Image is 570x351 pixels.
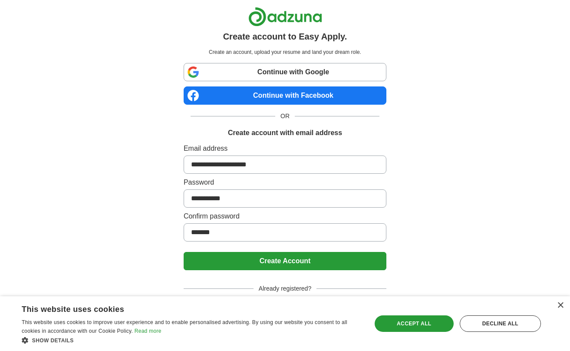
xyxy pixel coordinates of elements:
[22,336,361,344] div: Show details
[184,143,386,154] label: Email address
[184,252,386,270] button: Create Account
[228,128,342,138] h1: Create account with email address
[184,211,386,222] label: Confirm password
[223,30,347,43] h1: Create account to Easy Apply.
[375,315,454,332] div: Accept all
[184,177,386,188] label: Password
[135,328,161,334] a: Read more, opens a new window
[185,48,385,56] p: Create an account, upload your resume and land your dream role.
[22,301,339,315] div: This website uses cookies
[22,319,347,334] span: This website uses cookies to improve user experience and to enable personalised advertising. By u...
[184,86,386,105] a: Continue with Facebook
[248,7,322,26] img: Adzuna logo
[32,338,74,344] span: Show details
[460,315,541,332] div: Decline all
[254,284,316,293] span: Already registered?
[184,63,386,81] a: Continue with Google
[275,112,295,121] span: OR
[557,302,563,309] div: Close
